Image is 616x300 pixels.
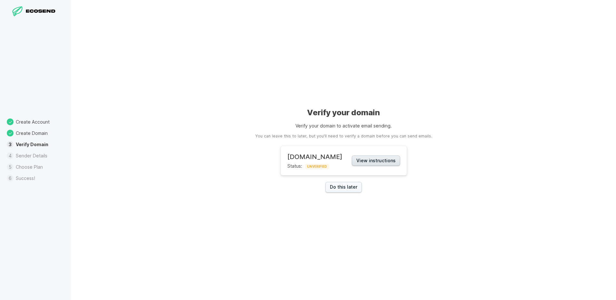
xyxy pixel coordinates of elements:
[352,155,400,166] button: View instructions
[255,133,432,139] aside: You can leave this to later, but you'll need to verify a domain before you can send emails.
[295,122,392,129] p: Verify your domain to activate email sending.
[305,164,329,169] span: UNVERIFIED
[287,153,342,161] h2: [DOMAIN_NAME]
[307,108,380,118] h1: Verify your domain
[287,153,342,168] div: Status:
[325,182,362,192] a: Do this later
